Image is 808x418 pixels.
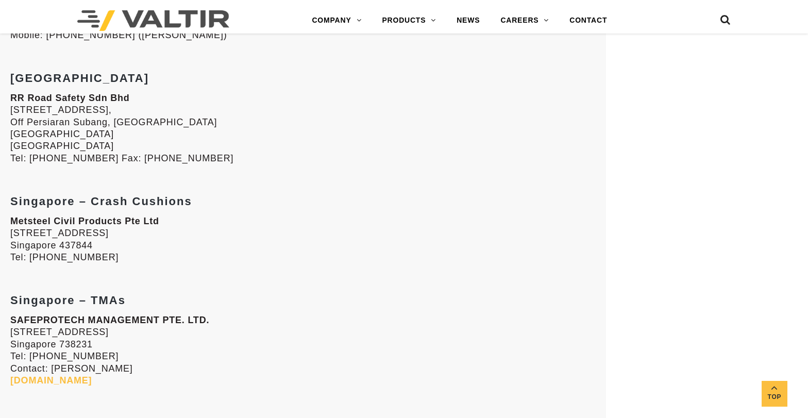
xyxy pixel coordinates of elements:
[490,10,559,31] a: CAREERS
[762,391,787,403] span: Top
[10,314,596,387] p: [STREET_ADDRESS] Singapore 738231 Tel: [PHONE_NUMBER] Contact: [PERSON_NAME]
[10,315,209,325] strong: SAFEPROTECH MANAGEMENT PTE. LTD.
[446,10,490,31] a: NEWS
[10,92,596,164] p: [STREET_ADDRESS], Off Persiaran Subang, [GEOGRAPHIC_DATA] [GEOGRAPHIC_DATA] [GEOGRAPHIC_DATA] Tel...
[10,72,149,85] strong: [GEOGRAPHIC_DATA]
[10,215,596,264] p: [STREET_ADDRESS] Singapore 437844 Tel: [PHONE_NUMBER]
[301,10,372,31] a: COMPANY
[762,381,787,407] a: Top
[10,216,159,226] strong: Metsteel Civil Products Pte Ltd
[10,195,192,208] strong: Singapore – Crash Cushions
[372,10,446,31] a: PRODUCTS
[559,10,617,31] a: CONTACT
[77,10,229,31] img: Valtir
[10,375,92,386] a: [DOMAIN_NAME]
[10,93,130,103] strong: RR Road Safety Sdn Bhd
[10,294,126,307] strong: Singapore – TMAs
